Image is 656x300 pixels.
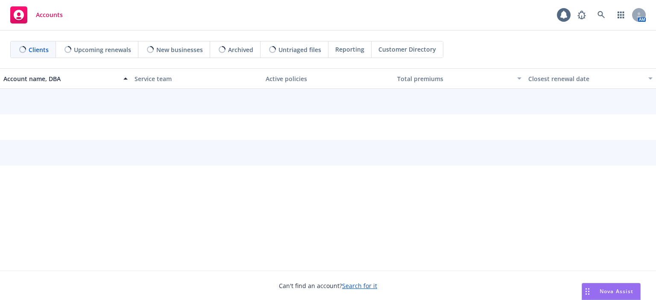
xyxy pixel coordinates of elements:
[573,6,590,23] a: Report a Bug
[131,68,262,89] button: Service team
[29,45,49,54] span: Clients
[135,74,259,83] div: Service team
[7,3,66,27] a: Accounts
[582,283,593,300] div: Drag to move
[156,45,203,54] span: New businesses
[528,74,643,83] div: Closest renewal date
[74,45,131,54] span: Upcoming renewals
[525,68,656,89] button: Closest renewal date
[279,281,377,290] span: Can't find an account?
[397,74,512,83] div: Total premiums
[582,283,641,300] button: Nova Assist
[600,288,633,295] span: Nova Assist
[394,68,525,89] button: Total premiums
[266,74,390,83] div: Active policies
[36,12,63,18] span: Accounts
[262,68,393,89] button: Active policies
[228,45,253,54] span: Archived
[593,6,610,23] a: Search
[3,74,118,83] div: Account name, DBA
[342,282,377,290] a: Search for it
[612,6,630,23] a: Switch app
[335,45,364,54] span: Reporting
[278,45,321,54] span: Untriaged files
[378,45,436,54] span: Customer Directory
